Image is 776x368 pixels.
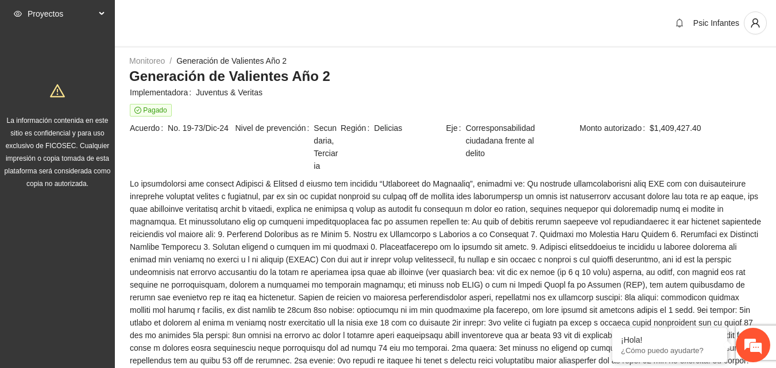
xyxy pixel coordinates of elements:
span: Eje [446,122,466,160]
span: user [744,18,766,28]
p: ¿Cómo puedo ayudarte? [621,346,719,355]
span: La información contenida en este sitio es confidencial y para uso exclusivo de FICOSEC. Cualquier... [5,117,111,188]
div: ¡Hola! [621,335,719,344]
span: Región [341,122,374,134]
span: / [169,56,172,65]
span: Delicias [374,122,445,134]
h3: Generación de Valientes Año 2 [129,67,762,86]
div: Minimizar ventana de chat en vivo [188,6,216,33]
span: Pagado [130,104,172,117]
span: Proyectos [28,2,95,25]
span: warning [50,83,65,98]
button: user [744,11,767,34]
span: Secundaria, Terciaria [314,122,339,172]
span: Implementadora [130,86,196,99]
textarea: Escriba su mensaje y pulse “Intro” [6,246,219,286]
button: bell [670,14,689,32]
span: check-circle [134,107,141,114]
span: Psic Infantes [693,18,739,28]
span: Juventus & Veritas [196,86,761,99]
span: Nivel de prevención [235,122,314,172]
a: Generación de Valientes Año 2 [176,56,287,65]
div: Chatee con nosotros ahora [60,59,193,73]
span: Monto autorizado [580,122,650,134]
span: bell [671,18,688,28]
span: Acuerdo [130,122,168,134]
span: Estamos en línea. [67,119,159,235]
span: $1,409,427.40 [650,122,761,134]
span: Corresponsabilidad ciudadana frente al delito [466,122,550,160]
a: Monitoreo [129,56,165,65]
span: eye [14,10,22,18]
span: No. 19-73/Dic-24 [168,122,234,134]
